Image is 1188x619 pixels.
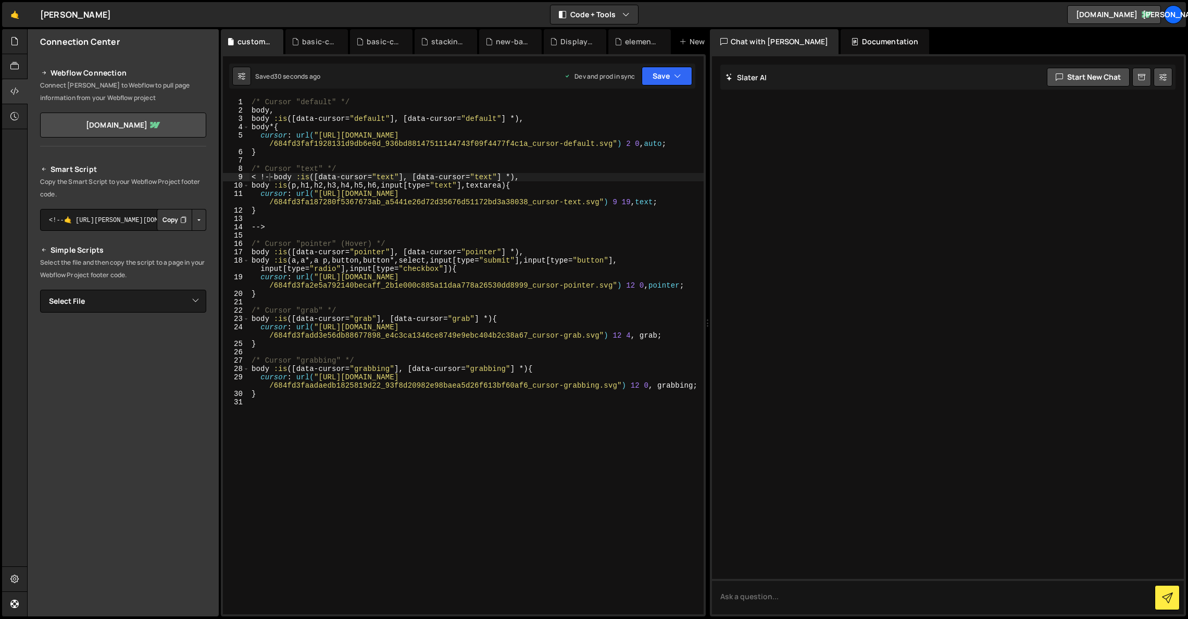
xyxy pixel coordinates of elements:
[560,36,594,47] div: Display Count.js
[223,315,249,323] div: 23
[223,231,249,240] div: 15
[431,36,465,47] div: stacking-cards-parallax.js
[255,72,320,81] div: Saved
[841,29,929,54] div: Documentation
[223,348,249,356] div: 26
[223,240,249,248] div: 16
[223,223,249,231] div: 14
[625,36,658,47] div: elements-reveal-scroll.js
[223,131,249,148] div: 5
[223,98,249,106] div: 1
[223,373,249,390] div: 29
[223,290,249,298] div: 20
[223,148,249,156] div: 6
[223,340,249,348] div: 25
[40,79,206,104] p: Connect [PERSON_NAME] to Webflow to pull page information from your Webflow project
[223,365,249,373] div: 28
[2,2,28,27] a: 🤙
[367,36,400,47] div: basic-custom-cursor.js
[223,106,249,115] div: 2
[223,215,249,223] div: 13
[223,298,249,306] div: 21
[40,8,111,21] div: [PERSON_NAME]
[1067,5,1161,24] a: [DOMAIN_NAME]
[40,244,206,256] h2: Simple Scripts
[40,209,206,231] textarea: <!--🤙 [URL][PERSON_NAME][DOMAIN_NAME]> <script>document.addEventListener("DOMContentLoaded", func...
[223,390,249,398] div: 30
[1047,68,1130,86] button: Start new chat
[237,36,271,47] div: custom-cursor.css
[40,330,207,424] iframe: YouTube video player
[40,67,206,79] h2: Webflow Connection
[274,72,320,81] div: 30 seconds ago
[223,273,249,290] div: 19
[223,256,249,273] div: 18
[496,36,529,47] div: new-badge.js
[223,173,249,181] div: 9
[223,306,249,315] div: 22
[40,176,206,201] p: Copy the Smart Script to your Webflow Project footer code.
[223,115,249,123] div: 3
[40,256,206,281] p: Select the file and then copy the script to a page in your Webflow Project footer code.
[223,398,249,406] div: 31
[1164,5,1183,24] a: [PERSON_NAME]
[223,165,249,173] div: 8
[223,206,249,215] div: 12
[642,67,692,85] button: Save
[223,156,249,165] div: 7
[302,36,335,47] div: basic-custom-cursor.css
[223,356,249,365] div: 27
[223,248,249,256] div: 17
[157,209,192,231] button: Copy
[40,36,120,47] h2: Connection Center
[679,36,723,47] div: New File
[726,72,767,82] h2: Slater AI
[564,72,635,81] div: Dev and prod in sync
[223,123,249,131] div: 4
[223,323,249,340] div: 24
[223,181,249,190] div: 10
[710,29,839,54] div: Chat with [PERSON_NAME]
[157,209,206,231] div: Button group with nested dropdown
[551,5,638,24] button: Code + Tools
[40,113,206,138] a: [DOMAIN_NAME]
[40,430,207,524] iframe: YouTube video player
[40,163,206,176] h2: Smart Script
[223,190,249,206] div: 11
